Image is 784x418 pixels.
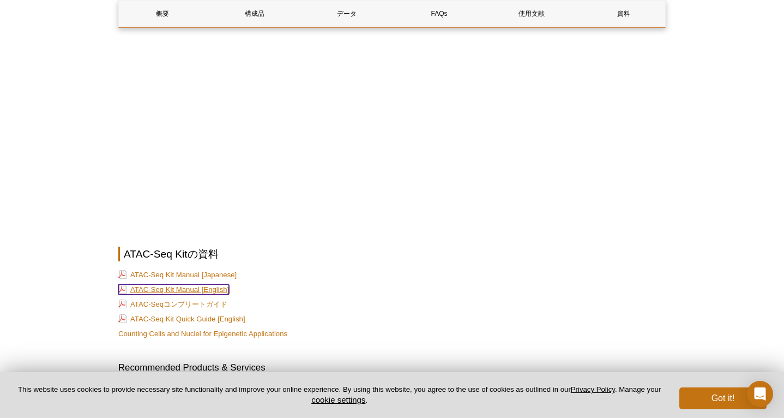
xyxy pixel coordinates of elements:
[118,299,227,309] a: ATAC-Seqコンプリートガイド
[747,381,773,407] div: Open Intercom Messenger
[17,385,661,405] p: This website uses cookies to provide necessary site functionality and improve your online experie...
[118,270,237,280] a: ATAC-Seq Kit Manual [Japanese]
[118,361,666,374] h3: Recommended Products & Services
[118,314,245,324] a: ATAC-Seq Kit Quick Guide [English]
[119,1,206,27] a: 概要
[581,1,667,27] a: 資料
[396,1,483,27] a: FAQs
[118,284,229,295] a: ATAC-Seq Kit Manual [English]
[571,385,615,393] a: Privacy Policy
[304,1,390,27] a: データ
[118,247,666,261] h2: ATAC-Seq Kitの資料
[311,395,365,404] button: cookie settings
[118,330,287,338] a: Counting Cells and Nuclei for Epigenetic Applications
[211,1,298,27] a: 構成品
[679,387,767,409] button: Got it!
[488,1,575,27] a: 使用文献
